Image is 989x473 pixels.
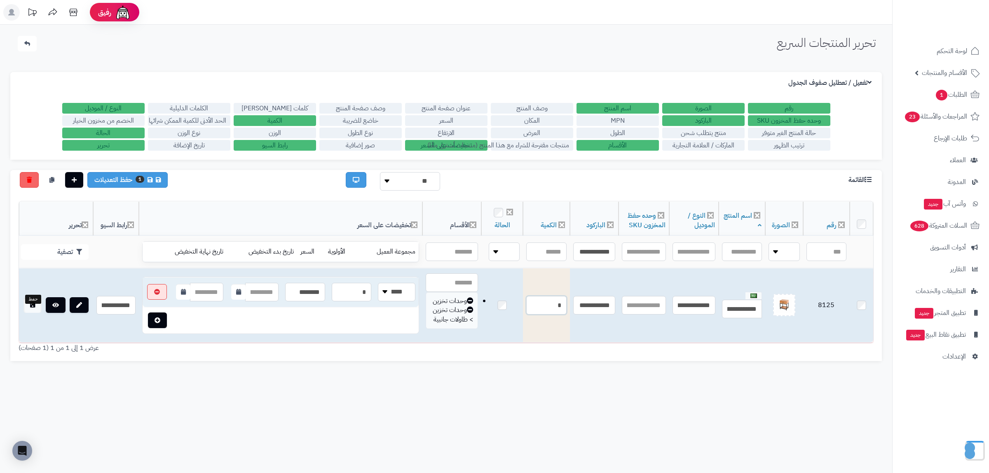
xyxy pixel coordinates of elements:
label: رابط السيو [234,140,316,151]
label: الحالة [62,128,145,138]
a: تطبيق المتجرجديد [898,303,984,323]
label: الحد الأدنى للكمية الممكن شرائها [148,115,230,126]
label: وحده حفظ المخزون SKU [748,115,830,126]
span: جديد [906,330,925,340]
td: السعر [297,242,325,262]
a: التقارير [898,259,984,279]
span: 1 [136,176,144,183]
label: الوزن [234,128,316,138]
span: تطبيق نقاط البيع [905,329,966,340]
div: وحدات تخزين > طاولات جانبية [430,305,473,324]
a: طلبات الإرجاع [898,128,984,148]
span: التقارير [950,263,966,275]
h3: تفعيل / تعطليل صفوف الجدول [788,79,874,87]
a: أدوات التسويق [898,238,984,257]
span: 1 [936,90,947,100]
label: ترتيب الظهور [748,140,830,151]
label: الارتفاع [405,128,487,138]
label: الكلمات الدليلية [148,103,230,114]
span: الإعدادات [942,351,966,362]
span: المراجعات والأسئلة [904,111,967,122]
a: لوحة التحكم [898,41,984,61]
label: نوع الطول [319,128,402,138]
span: الطلبات [935,89,967,100]
label: تخفيضات على السعر [405,140,487,151]
a: المدونة [898,172,984,192]
span: وآتس آب [923,198,966,210]
span: تطبيق المتجر [914,307,966,319]
div: عرض 1 إلى 1 من 1 (1 صفحات) [12,343,446,353]
th: رابط السيو [93,202,139,236]
div: حفظ [25,295,41,304]
td: 8125 [803,268,850,343]
label: خاضع للضريبة [319,115,402,126]
td: تاريخ نهاية التخفيض [152,242,227,262]
label: رقم [748,103,830,114]
label: الصورة [662,103,745,114]
h3: القائمة [848,176,874,184]
label: السعر [405,115,487,126]
th: الأقسام [422,202,481,236]
label: تاريخ الإضافة [148,140,230,151]
a: تطبيق نقاط البيعجديد [898,325,984,345]
label: الباركود [662,115,745,126]
a: الطلبات1 [898,85,984,105]
label: عنوان صفحة المنتج [405,103,487,114]
label: حالة المنتج الغير متوفر [748,128,830,138]
label: اسم المنتج [577,103,659,114]
img: العربية [750,294,757,298]
label: منتجات مقترحة للشراء مع هذا المنتج (منتجات تُشترى معًا) [491,140,573,151]
span: طلبات الإرجاع [934,133,967,144]
label: تحرير [62,140,145,151]
th: تخفيضات على السعر [139,202,422,236]
span: المدونة [948,176,966,188]
a: تحديثات المنصة [22,4,42,23]
span: التطبيقات والخدمات [916,285,966,297]
label: كلمات [PERSON_NAME] [234,103,316,114]
span: أدوات التسويق [930,242,966,253]
a: العملاء [898,150,984,170]
a: النوع / الموديل [688,211,715,230]
label: نوع الوزن [148,128,230,138]
a: الحالة [494,220,510,230]
div: وحدات تخزين [430,296,473,306]
td: مجموعة العميل [357,242,419,262]
a: المراجعات والأسئلة23 [898,107,984,126]
label: وصف المنتج [491,103,573,114]
a: التطبيقات والخدمات [898,281,984,301]
a: وآتس آبجديد [898,194,984,214]
img: ai-face.png [115,4,131,21]
span: لوحة التحكم [937,45,967,57]
h1: تحرير المنتجات السريع [777,36,876,49]
label: MPN [577,115,659,126]
span: رفيق [98,7,111,17]
td: الأولوية [325,242,357,262]
span: 23 [905,112,920,122]
label: صور إضافية [319,140,402,151]
td: تاريخ بدء التخفيض [227,242,297,262]
label: الأقسام [577,140,659,151]
a: الكمية [541,220,557,230]
a: السلات المتروكة628 [898,216,984,235]
label: الطول [577,128,659,138]
a: اسم المنتج [724,211,762,230]
label: العرض [491,128,573,138]
button: تصفية [21,244,89,260]
span: السلات المتروكة [909,220,967,231]
label: المكان [491,115,573,126]
label: وصف صفحة المنتج [319,103,402,114]
a: رقم [827,220,837,230]
div: Open Intercom Messenger [12,441,32,461]
a: حفظ التعديلات [87,172,168,188]
label: النوع / الموديل [62,103,145,114]
a: الإعدادات [898,347,984,366]
span: 628 [910,221,928,231]
th: تحرير [19,202,93,236]
span: الأقسام والمنتجات [922,67,967,79]
span: جديد [915,308,933,319]
label: منتج يتطلب شحن [662,128,745,138]
a: الصورة [772,220,790,230]
span: جديد [924,199,942,210]
label: الكمية [234,115,316,126]
label: الماركات / العلامة التجارية [662,140,745,151]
